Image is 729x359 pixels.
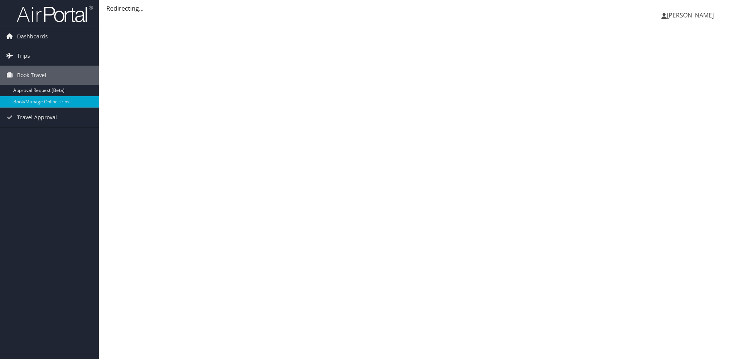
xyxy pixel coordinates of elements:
[17,66,46,85] span: Book Travel
[17,5,93,23] img: airportal-logo.png
[17,108,57,127] span: Travel Approval
[661,4,721,27] a: [PERSON_NAME]
[17,46,30,65] span: Trips
[17,27,48,46] span: Dashboards
[106,4,721,13] div: Redirecting...
[667,11,714,19] span: [PERSON_NAME]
